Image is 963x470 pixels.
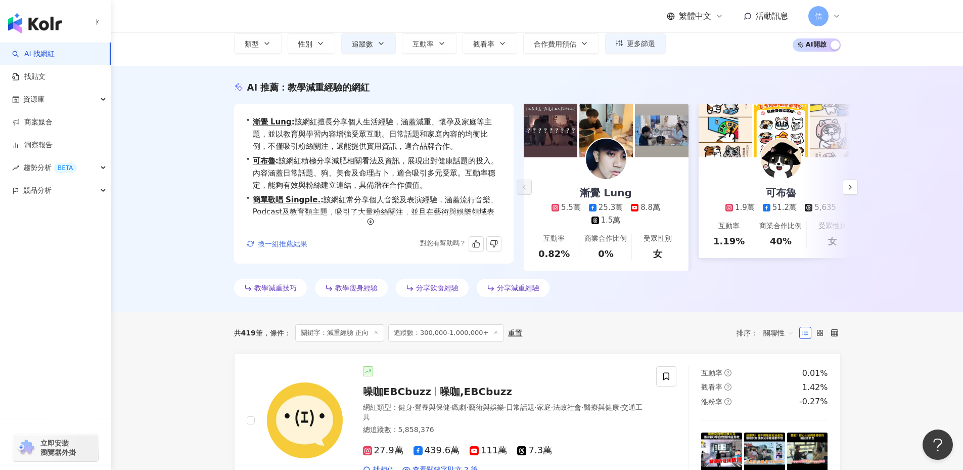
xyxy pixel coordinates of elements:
[759,221,802,231] div: 商業合作比例
[506,403,534,411] span: 日常話題
[570,186,642,200] div: 漸覺 Lung
[253,155,501,191] span: 該網紅積極分享減肥相關看法及資訊，展現出對健康話題的投入。內容涵蓋日常話題、狗、美食及命理占卜，適合吸引多元受眾。互動率穩定，能夠有效與粉絲建立連結，具備潛在合作價值。
[16,440,36,456] img: chrome extension
[258,240,307,248] span: 換一組推薦結果
[12,49,55,59] a: searchAI 找網紅
[246,116,501,152] div: •
[718,221,740,231] div: 互動率
[534,40,576,48] span: 合作費用預估
[586,139,626,179] img: KOL Avatar
[247,81,370,94] div: AI 推薦 ：
[246,155,501,191] div: •
[551,403,553,411] span: ·
[679,11,711,22] span: 繁體中文
[276,156,279,165] span: :
[412,40,434,48] span: 互動率
[584,403,619,411] span: 醫療與健康
[388,324,505,341] span: 追蹤數：300,000-1,000,000+
[553,403,581,411] span: 法政社會
[341,33,396,54] button: 追蹤數
[440,386,512,398] span: 噪咖,EBCbuzz
[653,247,662,260] div: 女
[497,284,539,292] span: 分享減重經驗
[802,368,828,379] div: 0.01%
[699,104,752,157] img: post-image
[763,325,794,341] span: 關聯性
[814,202,836,213] div: 5,635
[561,202,581,213] div: 5.5萬
[246,236,308,251] button: 換一組推薦結果
[754,104,808,157] img: post-image
[263,329,291,337] span: 條件 ：
[8,13,62,33] img: logo
[534,403,536,411] span: ·
[363,445,403,456] span: 27.9萬
[23,156,77,179] span: 趨勢分析
[537,403,551,411] span: 家庭
[815,11,822,22] span: 佶
[253,156,276,165] a: 可布魯
[414,445,460,456] span: 439.6萬
[335,284,378,292] span: 教學瘦身經驗
[584,234,627,244] div: 商業合作比例
[810,104,863,157] img: post-image
[713,235,745,247] div: 1.19%
[452,403,466,411] span: 戲劇
[470,445,507,456] span: 111萬
[12,72,45,82] a: 找貼文
[54,163,77,173] div: BETA
[12,140,53,150] a: 洞察報告
[756,186,806,200] div: 可布魯
[320,195,324,204] span: :
[254,284,297,292] span: 教學減重技巧
[581,403,583,411] span: ·
[40,439,76,457] span: 立即安裝 瀏覽器外掛
[253,117,292,126] a: 漸覺 Lung
[523,33,599,54] button: 合作費用預估
[267,382,343,458] img: KOL Avatar
[598,247,614,260] div: 0%
[828,235,837,247] div: 女
[504,403,506,411] span: ·
[298,40,312,48] span: 性別
[724,383,731,391] span: question-circle
[473,40,494,48] span: 觀看率
[295,324,384,341] span: 關鍵字：減重經驗 正向
[352,40,373,48] span: 追蹤數
[724,369,731,376] span: question-circle
[245,40,259,48] span: 類型
[234,329,263,337] div: 共 筆
[761,139,801,179] img: KOL Avatar
[253,116,501,152] span: 該網紅擅長分享個人生活經驗，涵蓋減重、懷孕及家庭等主題，並以教育與學習內容增強受眾互動。日常話題和家庭內容的均衡比例，不僅吸引粉絲關注，還能提供實用資訊，適合品牌合作。
[363,425,645,435] div: 總追蹤數 ： 5,858,376
[601,215,621,226] div: 1.5萬
[288,33,335,54] button: 性別
[538,247,570,260] div: 0.82%
[402,33,456,54] button: 互動率
[627,39,655,48] span: 更多篩選
[12,117,53,127] a: 商案媒合
[923,430,953,460] iframe: Help Scout Beacon - Open
[799,396,828,407] div: -0.27%
[724,398,731,405] span: question-circle
[463,33,517,54] button: 觀看率
[770,235,792,247] div: 40%
[23,88,44,111] span: 資源庫
[635,104,689,157] img: post-image
[308,236,501,251] div: 對您有幫助嗎？
[466,403,468,411] span: ·
[735,202,755,213] div: 1.9萬
[818,221,847,231] div: 受眾性別
[363,386,431,398] span: 噪咖EBCbuzz
[640,202,660,213] div: 8.8萬
[737,325,799,341] div: 排序：
[599,202,623,213] div: 25.3萬
[253,194,501,230] span: 該網紅常分享個人音樂及表演經驗，涵蓋流行音樂、Podcast及教育類主題，吸引了大量粉絲關注，並且在藝術與娛樂領域表現突出，具備良好的內容多樣性與互動潛力。
[701,383,722,391] span: 觀看率
[579,104,633,157] img: post-image
[756,11,788,21] span: 活動訊息
[13,434,98,461] a: chrome extension立即安裝 瀏覽器外掛
[605,33,666,54] button: 更多篩選
[450,403,452,411] span: ·
[524,157,689,271] a: 漸覺 Lung5.5萬25.3萬8.8萬1.5萬互動率0.82%商業合作比例0%受眾性別女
